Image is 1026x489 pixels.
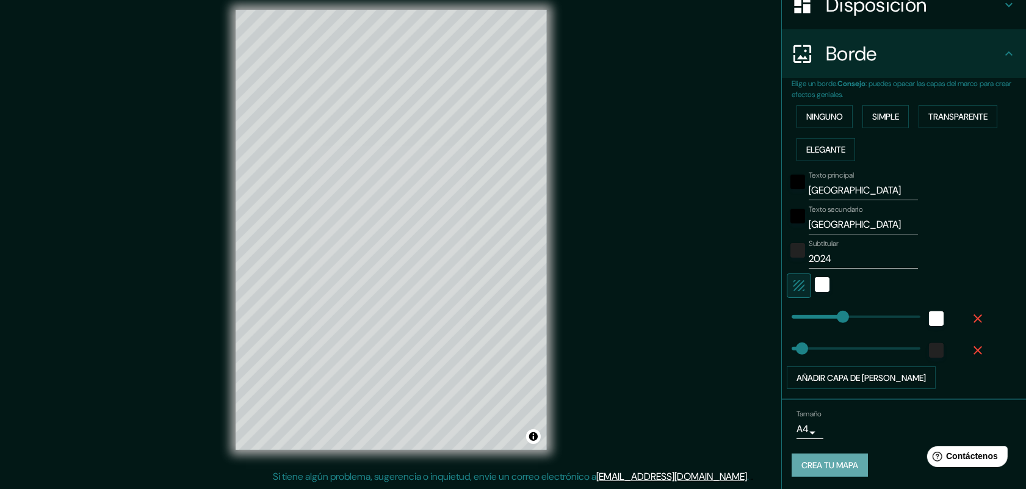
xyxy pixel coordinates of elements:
font: Si tiene algún problema, sugerencia o inquietud, envíe un correo electrónico a [273,470,596,483]
button: color-222222 [929,343,944,358]
button: Activar o desactivar atribución [526,429,541,444]
font: Borde [826,41,877,67]
button: blanco [815,277,829,292]
font: Texto principal [809,170,854,180]
font: Consejo [837,79,865,89]
button: Añadir capa de [PERSON_NAME] [787,366,936,389]
font: . [747,470,749,483]
font: Elegante [806,144,845,155]
font: Ninguno [806,111,843,122]
font: Transparente [928,111,988,122]
font: A4 [797,422,809,435]
button: blanco [929,311,944,326]
div: Borde [782,29,1026,78]
button: Simple [862,105,909,128]
button: Elegante [797,138,855,161]
button: Crea tu mapa [792,454,868,477]
div: A4 [797,419,823,439]
font: Subtitular [809,239,839,248]
font: Simple [872,111,899,122]
font: . [749,469,751,483]
font: Elige un borde. [792,79,837,89]
button: Ninguno [797,105,853,128]
iframe: Lanzador de widgets de ayuda [917,441,1013,476]
font: Tamaño [797,410,822,419]
font: : puedes opacar las capas del marco para crear efectos geniales. [792,79,1011,100]
button: Transparente [919,105,997,128]
font: Texto secundario [809,205,863,214]
button: color-222222 [790,243,805,258]
button: negro [790,175,805,189]
font: Añadir capa de [PERSON_NAME] [797,372,926,383]
font: . [751,469,753,483]
font: Crea tu mapa [801,460,858,471]
button: negro [790,209,805,223]
a: [EMAIL_ADDRESS][DOMAIN_NAME] [596,470,747,483]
